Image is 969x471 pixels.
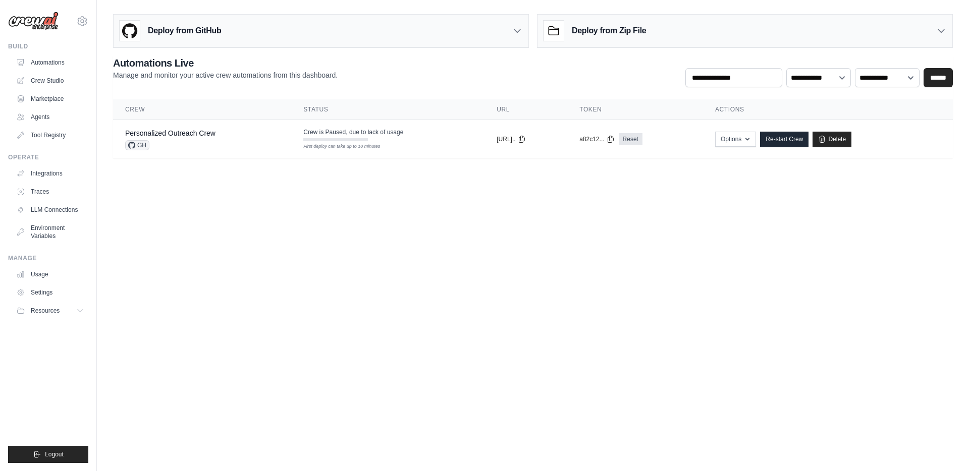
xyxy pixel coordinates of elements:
[12,127,88,143] a: Tool Registry
[113,56,338,70] h2: Automations Live
[12,220,88,244] a: Environment Variables
[8,153,88,161] div: Operate
[484,99,567,120] th: URL
[760,132,809,147] a: Re-start Crew
[703,99,953,120] th: Actions
[120,21,140,41] img: GitHub Logo
[12,303,88,319] button: Resources
[715,132,756,147] button: Options
[148,25,221,37] h3: Deploy from GitHub
[12,165,88,182] a: Integrations
[12,54,88,71] a: Automations
[8,446,88,463] button: Logout
[12,284,88,301] a: Settings
[12,91,88,107] a: Marketplace
[813,132,851,147] a: Delete
[579,135,614,143] button: a82c12...
[12,266,88,282] a: Usage
[567,99,703,120] th: Token
[303,143,368,150] div: First deploy can take up to 10 minutes
[113,99,291,120] th: Crew
[303,128,403,136] span: Crew is Paused, due to lack of usage
[45,450,64,458] span: Logout
[113,70,338,80] p: Manage and monitor your active crew automations from this dashboard.
[572,25,646,37] h3: Deploy from Zip File
[8,254,88,262] div: Manage
[12,73,88,89] a: Crew Studio
[619,133,642,145] a: Reset
[8,12,59,31] img: Logo
[291,99,484,120] th: Status
[12,109,88,125] a: Agents
[12,184,88,200] a: Traces
[31,307,60,315] span: Resources
[8,42,88,50] div: Build
[125,129,216,137] a: Personalized Outreach Crew
[12,202,88,218] a: LLM Connections
[125,140,149,150] span: GH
